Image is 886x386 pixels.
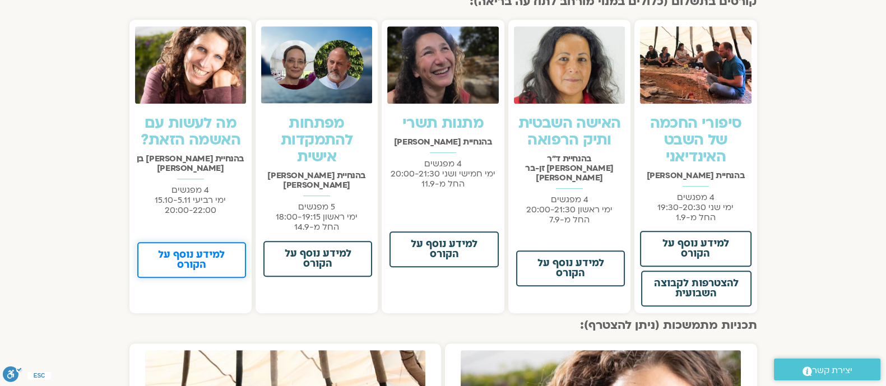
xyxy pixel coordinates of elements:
a: מפתחות להתמקדות אישית [281,113,352,167]
p: 5 מפגשים ימי ראשון 18:00-19:15 [261,202,372,232]
span: למידע נוסף על הקורס [404,239,484,259]
span: החל מ-11.9 [421,178,465,189]
p: 4 מפגשים ימי רביעי 15.10-5.11 [135,185,246,215]
a: למידע נוסף על הקורס [263,241,372,277]
span: למידע נוסף על הקורס [278,249,358,269]
span: למידע נוסף על הקורס [152,250,231,270]
h2: בהנחיית [PERSON_NAME] [PERSON_NAME] [261,171,372,190]
a: מתנות תשרי [402,113,484,133]
a: סיפורי החכמה של השבט האינדיאני [650,113,741,167]
p: 4 מפגשים ימי חמישי ושני 20:00-21:30 [387,159,498,189]
span: למידע נוסף על הקורס [655,239,736,259]
span: החל מ-7.9 [549,214,590,225]
span: יצירת קשר [812,363,852,378]
h2: בהנחיית [PERSON_NAME] בן [PERSON_NAME] [135,154,246,173]
h2: תכניות מתמשכות (ניתן להצטרף): [129,319,757,332]
a: למידע נוסף על הקורס [640,231,751,267]
a: להצטרפות לקבוצה השבועית [641,271,751,306]
span: החל מ-14.9 [294,221,339,232]
span: להצטרפות לקבוצה השבועית [649,278,743,299]
a: למידע נוסף על הקורס [137,242,246,278]
span: למידע נוסף על הקורס [531,258,610,278]
a: מה לעשות עם האשמה הזאת? [141,113,240,150]
h2: בהנחיית [PERSON_NAME] [387,137,498,147]
p: 4 מפגשים ימי ראשון 20:00-21:30 [514,194,625,225]
h2: בהנחיית ד"ר [PERSON_NAME] זן-בר [PERSON_NAME] [514,154,625,183]
a: למידע נוסף על הקורס [389,231,498,267]
span: 20:00-22:00 [165,204,216,216]
p: 4 מפגשים ימי שני 19:30-20:30 [640,192,751,222]
h2: בהנחיית [PERSON_NAME] [640,171,751,180]
a: האישה השבטית ותיק הרפואה [518,113,621,150]
a: יצירת קשר [774,359,880,380]
span: החל מ-1.9 [676,212,716,223]
a: למידע נוסף על הקורס [516,250,625,286]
